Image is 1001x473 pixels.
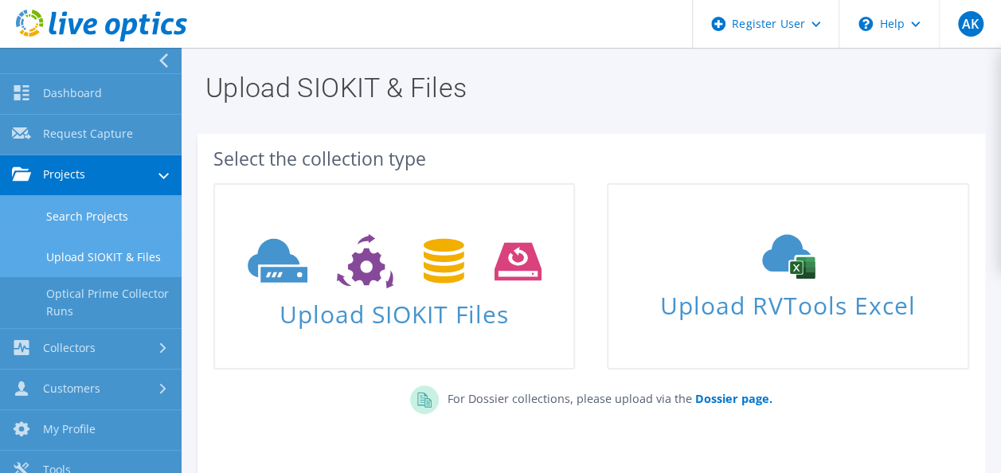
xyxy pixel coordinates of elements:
[439,385,772,408] p: For Dossier collections, please upload via the
[691,391,772,406] a: Dossier page.
[608,284,967,319] span: Upload RVTools Excel
[694,391,772,406] b: Dossier page.
[215,292,573,326] span: Upload SIOKIT Files
[213,183,575,369] a: Upload SIOKIT Files
[205,74,969,101] h1: Upload SIOKIT & Files
[213,150,969,167] div: Select the collection type
[607,183,968,369] a: Upload RVTools Excel
[858,17,873,31] svg: \n
[958,11,983,37] span: AK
